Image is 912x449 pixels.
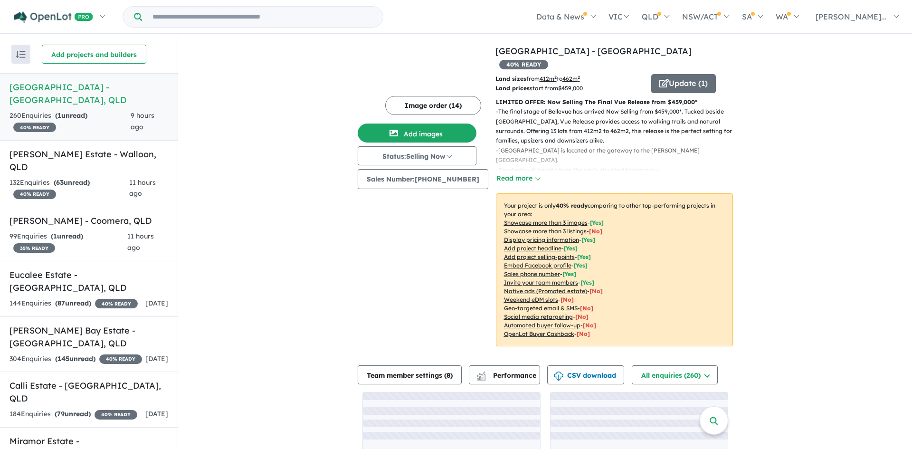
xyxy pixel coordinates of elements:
span: [ Yes ] [574,262,588,269]
p: LIMITED OFFER: Now Selling The Final Vue Release from $459,000* [496,97,733,107]
span: [PERSON_NAME]... [816,12,887,21]
span: 40 % READY [99,354,142,364]
u: Showcase more than 3 images [504,219,588,226]
u: Weekend eDM slots [504,296,558,303]
span: 40 % READY [499,60,548,69]
button: All enquiries (260) [632,365,718,384]
button: Status:Selling Now [358,146,476,165]
span: [No] [577,330,590,337]
img: sort.svg [16,51,26,58]
span: 8 [446,371,450,380]
div: 184 Enquir ies [9,409,137,420]
button: CSV download [547,365,624,384]
p: start from [495,84,644,93]
span: [ Yes ] [564,245,578,252]
img: line-chart.svg [476,372,485,377]
u: Geo-targeted email & SMS [504,305,578,312]
span: 40 % READY [13,123,56,132]
sup: 2 [554,75,557,80]
a: [GEOGRAPHIC_DATA] - [GEOGRAPHIC_DATA] [495,46,692,57]
u: Add project headline [504,245,561,252]
span: 35 % READY [13,243,55,253]
sup: 2 [578,75,580,80]
strong: ( unread) [55,410,91,418]
span: 63 [56,178,64,187]
b: 40 % ready [556,202,588,209]
u: Native ads (Promoted estate) [504,287,587,295]
h5: [GEOGRAPHIC_DATA] - [GEOGRAPHIC_DATA] , QLD [9,81,168,106]
span: 145 [57,354,69,363]
u: Add project selling-points [504,253,575,260]
span: 11 hours ago [129,178,156,198]
u: OpenLot Buyer Cashback [504,330,574,337]
span: [DATE] [145,299,168,307]
input: Try estate name, suburb, builder or developer [144,7,381,27]
button: Team member settings (8) [358,365,462,384]
p: Your project is only comparing to other top-performing projects in your area: - - - - - - - - - -... [496,193,733,346]
span: to [557,75,580,82]
div: 99 Enquir ies [9,231,127,254]
span: [No] [575,313,589,320]
u: Embed Facebook profile [504,262,571,269]
strong: ( unread) [55,354,95,363]
span: [DATE] [145,410,168,418]
button: Add images [358,124,476,143]
button: Performance [469,365,540,384]
div: 260 Enquir ies [9,110,131,133]
div: 132 Enquir ies [9,177,129,200]
img: download icon [554,372,563,381]
button: Sales Number:[PHONE_NUMBER] [358,169,488,189]
span: 1 [57,111,61,120]
span: [ Yes ] [580,279,594,286]
span: [No] [560,296,574,303]
u: Sales phone number [504,270,560,277]
span: 11 hours ago [127,232,154,252]
p: - The final stage of Bellevue has arrived Now Selling from $459,000*. Tucked beside [GEOGRAPHIC_D... [496,107,741,146]
img: Openlot PRO Logo White [14,11,93,23]
span: [ Yes ] [590,219,604,226]
strong: ( unread) [54,178,90,187]
u: Social media retargeting [504,313,573,320]
h5: [PERSON_NAME] Bay Estate - [GEOGRAPHIC_DATA] , QLD [9,324,168,350]
span: [ Yes ] [562,270,576,277]
h5: Eucalee Estate - [GEOGRAPHIC_DATA] , QLD [9,268,168,294]
button: Image order (14) [385,96,481,115]
u: 462 m [562,75,580,82]
span: 40 % READY [95,410,137,420]
u: Invite your team members [504,279,578,286]
div: 144 Enquir ies [9,298,138,309]
span: [No] [589,287,603,295]
span: [No] [583,322,596,329]
u: Display pricing information [504,236,579,243]
span: Performance [478,371,536,380]
button: Add projects and builders [42,45,146,64]
span: [DATE] [145,354,168,363]
span: [ Yes ] [581,236,595,243]
strong: ( unread) [55,299,91,307]
div: 304 Enquir ies [9,353,142,365]
u: $ 459,000 [558,85,583,92]
strong: ( unread) [51,232,83,240]
button: Read more [496,173,541,184]
button: Update (1) [651,74,716,93]
span: [No] [580,305,593,312]
strong: ( unread) [55,111,87,120]
span: 79 [57,410,65,418]
p: from [495,74,644,84]
u: 412 m [540,75,557,82]
span: 40 % READY [95,299,138,308]
span: [ Yes ] [577,253,591,260]
span: 40 % READY [13,190,56,199]
p: - Residents will benefit from the site’s elevated topography [496,165,741,175]
span: 87 [57,299,65,307]
h5: [PERSON_NAME] - Coomera , QLD [9,214,168,227]
b: Land prices [495,85,530,92]
h5: [PERSON_NAME] Estate - Walloon , QLD [9,148,168,173]
img: bar-chart.svg [476,374,486,381]
span: [ No ] [589,228,602,235]
span: 9 hours ago [131,111,154,131]
h5: Calli Estate - [GEOGRAPHIC_DATA] , QLD [9,379,168,405]
span: 1 [53,232,57,240]
p: - [GEOGRAPHIC_DATA] is located at the gateway to the [PERSON_NAME][GEOGRAPHIC_DATA]. [496,146,741,165]
u: Automated buyer follow-up [504,322,580,329]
